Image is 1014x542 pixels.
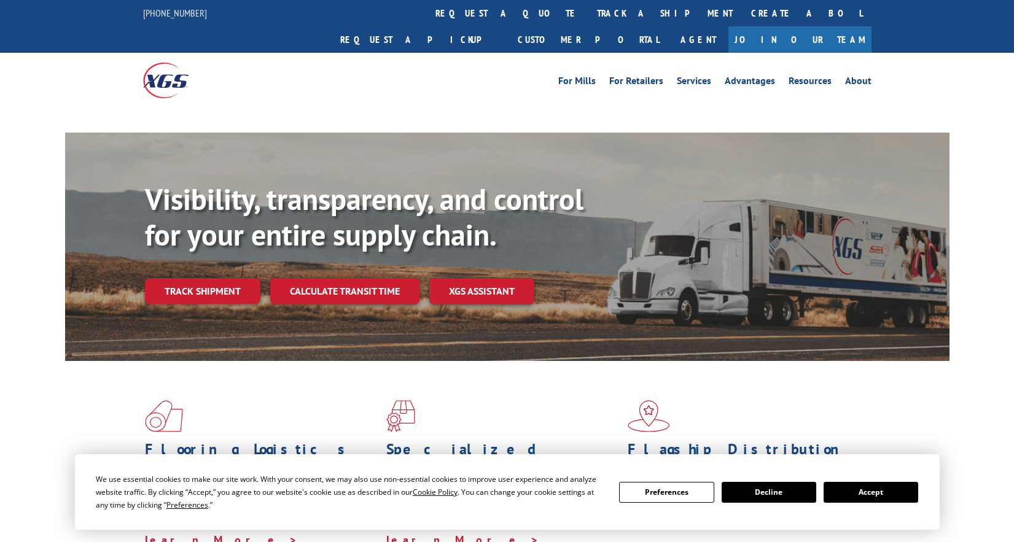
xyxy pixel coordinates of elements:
[628,442,860,478] h1: Flagship Distribution Model
[509,26,668,53] a: Customer Portal
[728,26,872,53] a: Join Our Team
[725,76,775,90] a: Advantages
[75,454,940,530] div: Cookie Consent Prompt
[429,278,534,304] a: XGS ASSISTANT
[619,482,714,503] button: Preferences
[96,473,604,511] div: We use essential cookies to make our site work. With your consent, we may also use non-essential ...
[789,76,832,90] a: Resources
[628,518,781,532] a: Learn More >
[386,400,415,432] img: xgs-icon-focused-on-flooring-red
[628,400,670,432] img: xgs-icon-flagship-distribution-model-red
[609,76,663,90] a: For Retailers
[668,26,728,53] a: Agent
[386,442,618,478] h1: Specialized Freight Experts
[413,487,458,497] span: Cookie Policy
[145,180,583,254] b: Visibility, transparency, and control for your entire supply chain.
[166,500,208,510] span: Preferences
[145,442,377,478] h1: Flooring Logistics Solutions
[677,76,711,90] a: Services
[145,278,260,304] a: Track shipment
[845,76,872,90] a: About
[145,400,183,432] img: xgs-icon-total-supply-chain-intelligence-red
[143,7,207,19] a: [PHONE_NUMBER]
[824,482,918,503] button: Accept
[722,482,816,503] button: Decline
[331,26,509,53] a: Request a pickup
[558,76,596,90] a: For Mills
[270,278,419,304] a: Calculate transit time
